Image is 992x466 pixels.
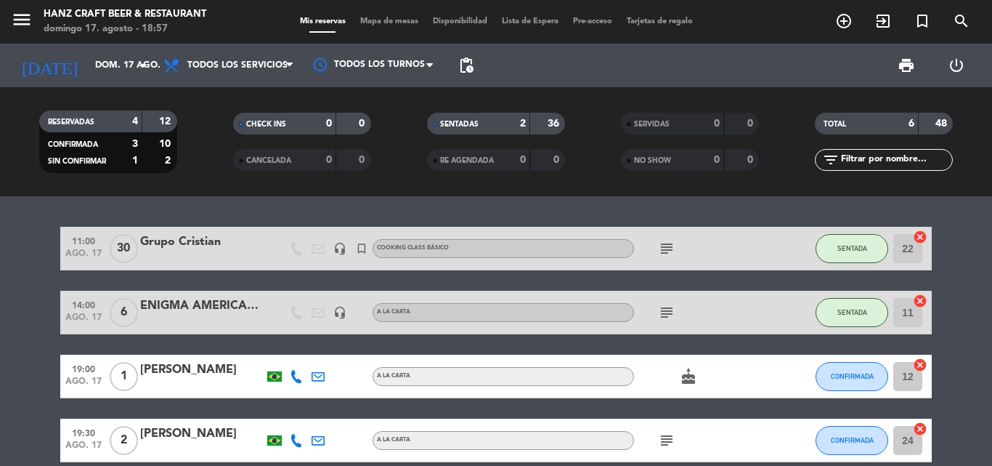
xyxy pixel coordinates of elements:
[548,118,562,129] strong: 36
[65,313,102,329] span: ago. 17
[326,118,332,129] strong: 0
[634,157,671,164] span: NO SHOW
[658,432,675,449] i: subject
[913,422,927,436] i: cancel
[913,294,927,308] i: cancel
[359,155,367,165] strong: 0
[132,116,138,126] strong: 4
[747,118,756,129] strong: 0
[458,57,475,74] span: pending_actions
[816,362,888,391] button: CONFIRMADA
[914,12,931,30] i: turned_in_not
[619,17,700,25] span: Tarjetas de regalo
[824,9,863,33] span: RESERVAR MESA
[65,360,102,377] span: 19:00
[110,234,138,263] span: 30
[132,139,138,149] strong: 3
[140,297,264,316] div: ENIGMA AMERICANOS
[714,118,720,129] strong: 0
[11,9,33,31] i: menu
[658,304,675,321] i: subject
[293,17,353,25] span: Mis reservas
[822,151,839,169] i: filter_list
[953,12,970,30] i: search
[520,118,526,129] strong: 2
[353,17,426,25] span: Mapa de mesas
[110,426,138,455] span: 2
[874,12,892,30] i: exit_to_app
[333,306,346,319] i: headset_mic
[355,242,368,255] i: turned_in_not
[942,9,981,33] span: BUSCAR
[65,232,102,249] span: 11:00
[11,49,88,81] i: [DATE]
[140,361,264,379] div: [PERSON_NAME]
[110,298,138,327] span: 6
[714,155,720,165] strong: 0
[747,155,756,165] strong: 0
[44,22,206,36] div: domingo 17. agosto - 18:57
[898,57,915,74] span: print
[566,17,619,25] span: Pre-acceso
[948,57,965,74] i: power_settings_new
[65,249,102,265] span: ago. 17
[333,242,346,255] i: headset_mic
[908,118,914,129] strong: 6
[65,377,102,393] span: ago. 17
[377,437,410,443] span: A la carta
[48,158,106,165] span: SIN CONFIRMAR
[326,155,332,165] strong: 0
[903,9,942,33] span: Reserva especial
[132,156,138,166] strong: 1
[495,17,566,25] span: Lista de Espera
[165,156,174,166] strong: 2
[931,44,981,87] div: LOG OUT
[440,157,494,164] span: RE AGENDADA
[110,362,138,391] span: 1
[246,121,286,128] span: CHECK INS
[680,368,697,385] i: cake
[913,230,927,244] i: cancel
[44,7,206,22] div: Hanz Craft Beer & Restaurant
[839,152,952,168] input: Filtrar por nombre...
[658,240,675,257] i: subject
[246,157,291,164] span: CANCELADA
[187,60,288,71] span: Todos los servicios
[140,233,264,252] div: Grupo Cristian
[816,234,888,263] button: SENTADA
[824,121,846,128] span: TOTAL
[377,309,410,315] span: A la carta
[913,358,927,372] i: cancel
[359,118,367,129] strong: 0
[65,296,102,313] span: 14:00
[135,57,153,74] i: arrow_drop_down
[65,441,102,457] span: ago. 17
[377,373,410,379] span: A la carta
[11,9,33,36] button: menu
[816,298,888,327] button: SENTADA
[863,9,903,33] span: WALK IN
[159,116,174,126] strong: 12
[159,139,174,149] strong: 10
[65,424,102,441] span: 19:30
[634,121,670,128] span: SERVIDAS
[140,425,264,443] div: [PERSON_NAME]
[831,436,874,444] span: CONFIRMADA
[48,141,98,148] span: CONFIRMADA
[816,426,888,455] button: CONFIRMADA
[835,12,853,30] i: add_circle_outline
[520,155,526,165] strong: 0
[831,372,874,380] span: CONFIRMADA
[837,244,867,252] span: SENTADA
[48,118,94,126] span: RESERVADAS
[440,121,479,128] span: SENTADAS
[553,155,562,165] strong: 0
[377,245,449,251] span: Cooking class básico
[935,118,950,129] strong: 48
[426,17,495,25] span: Disponibilidad
[837,308,867,316] span: SENTADA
